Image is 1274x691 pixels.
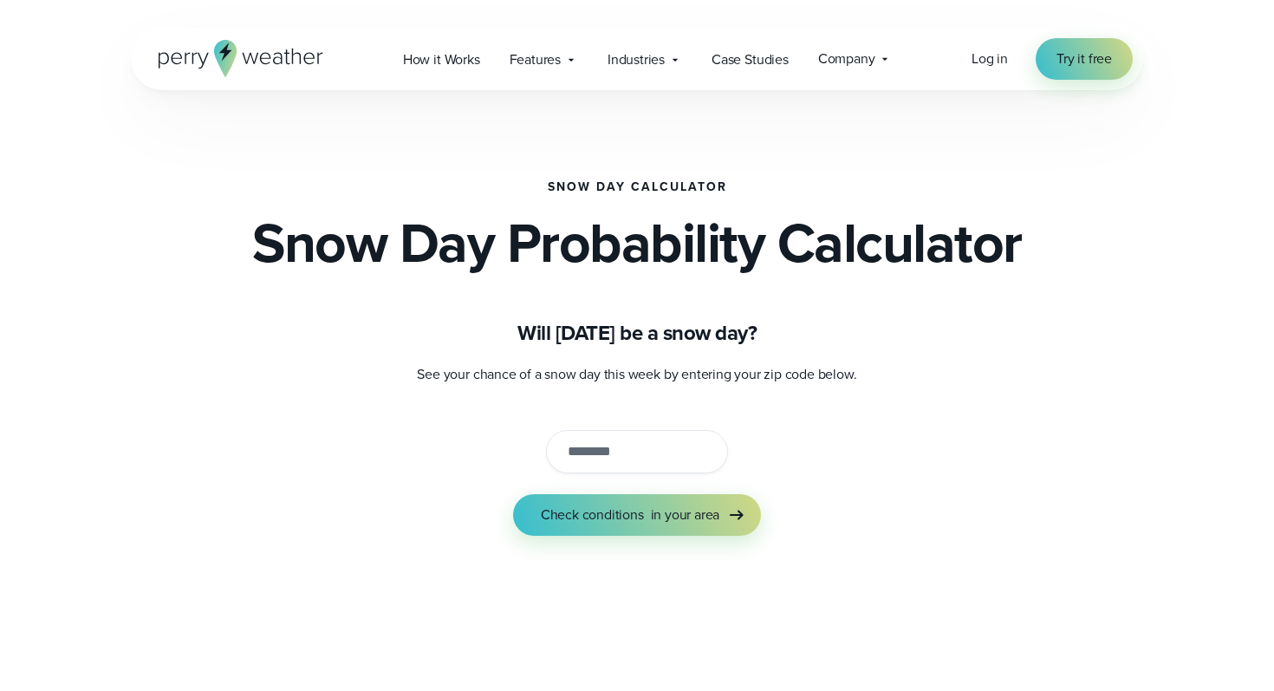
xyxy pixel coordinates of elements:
[548,180,727,194] h1: Snow Day Calculator
[1036,38,1133,80] a: Try it free
[651,505,720,525] span: in your area
[218,319,1056,347] h1: Will [DATE] be a snow day?
[972,49,1008,69] a: Log in
[972,49,1008,68] span: Log in
[608,49,665,70] span: Industries
[513,494,762,536] button: Check conditionsin your area
[403,49,480,70] span: How it Works
[218,364,1056,385] p: See your chance of a snow day this week by entering your zip code below.
[252,215,1022,271] h2: Snow Day Probability Calculator
[712,49,789,70] span: Case Studies
[1056,49,1112,69] span: Try it free
[818,49,875,69] span: Company
[541,505,644,525] span: Check conditions
[510,49,561,70] span: Features
[697,42,803,77] a: Case Studies
[388,42,495,77] a: How it Works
